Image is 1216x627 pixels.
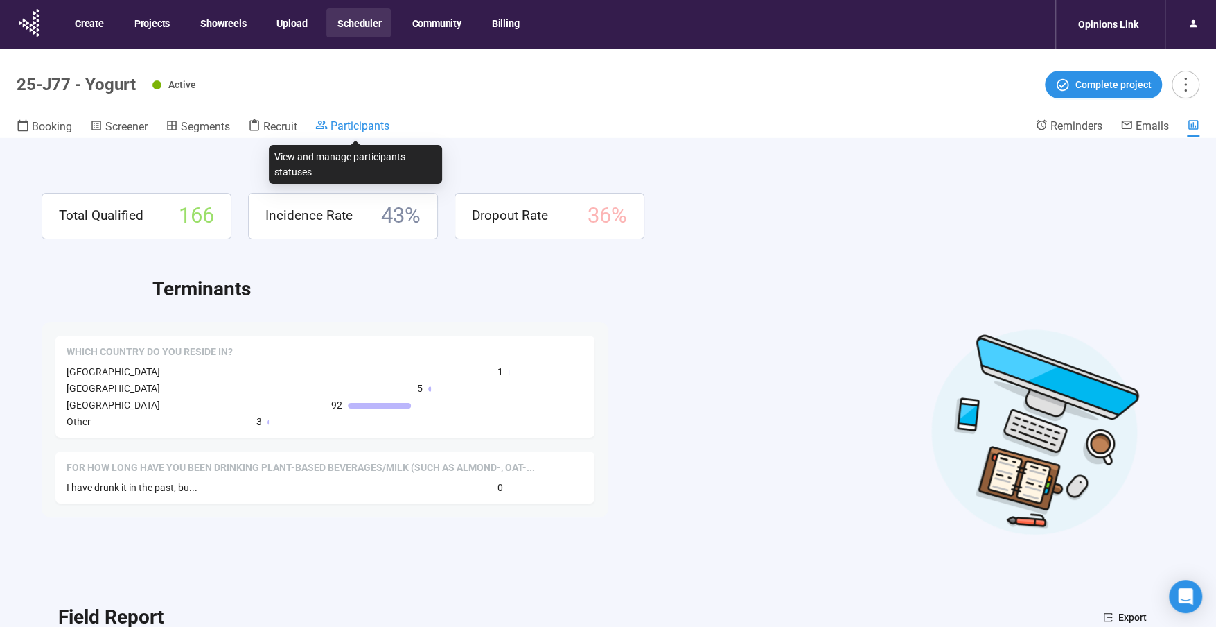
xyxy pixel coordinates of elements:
[67,345,233,359] span: Which country do you reside in?
[1050,119,1102,132] span: Reminders
[269,145,442,184] div: View and manage participants statuses
[265,8,317,37] button: Upload
[256,414,262,429] span: 3
[1136,119,1169,132] span: Emails
[331,397,342,413] span: 92
[417,381,423,396] span: 5
[67,400,160,411] span: [GEOGRAPHIC_DATA]
[17,75,136,94] h1: 25-J77 - Yogurt
[497,364,503,379] span: 1
[1176,75,1195,94] span: more
[67,482,197,493] span: I have drunk it in the past, bu...
[1045,71,1162,98] button: Complete project
[400,8,470,37] button: Community
[179,199,214,233] span: 166
[1035,119,1102,135] a: Reminders
[326,8,391,37] button: Scheduler
[67,383,160,394] span: [GEOGRAPHIC_DATA]
[1070,11,1147,37] div: Opinions Link
[1169,580,1202,613] div: Open Intercom Messenger
[315,119,389,135] a: Participants
[32,120,72,133] span: Booking
[588,199,627,233] span: 36 %
[90,119,148,137] a: Screener
[1118,610,1147,625] span: Export
[59,205,143,226] span: Total Qualified
[1103,612,1113,622] span: export
[64,8,114,37] button: Create
[497,480,503,495] span: 0
[331,119,389,132] span: Participants
[481,8,529,37] button: Billing
[189,8,256,37] button: Showreels
[248,119,297,137] a: Recruit
[265,205,353,226] span: Incidence Rate
[152,274,1174,304] h2: Terminants
[67,366,160,377] span: [GEOGRAPHIC_DATA]
[105,120,148,133] span: Screener
[123,8,179,37] button: Projects
[166,119,230,137] a: Segments
[1075,77,1152,92] span: Complete project
[67,461,535,475] span: For how long have you been drinking Plant-Based Beverages/Milk (such as almond-, oat-, or soy-bas...
[1120,119,1169,135] a: Emails
[17,119,72,137] a: Booking
[181,120,230,133] span: Segments
[168,79,196,90] span: Active
[263,120,297,133] span: Recruit
[381,199,421,233] span: 43 %
[1172,71,1199,98] button: more
[472,205,548,226] span: Dropout Rate
[67,416,91,427] span: Other
[931,327,1140,536] img: Desktop work notes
